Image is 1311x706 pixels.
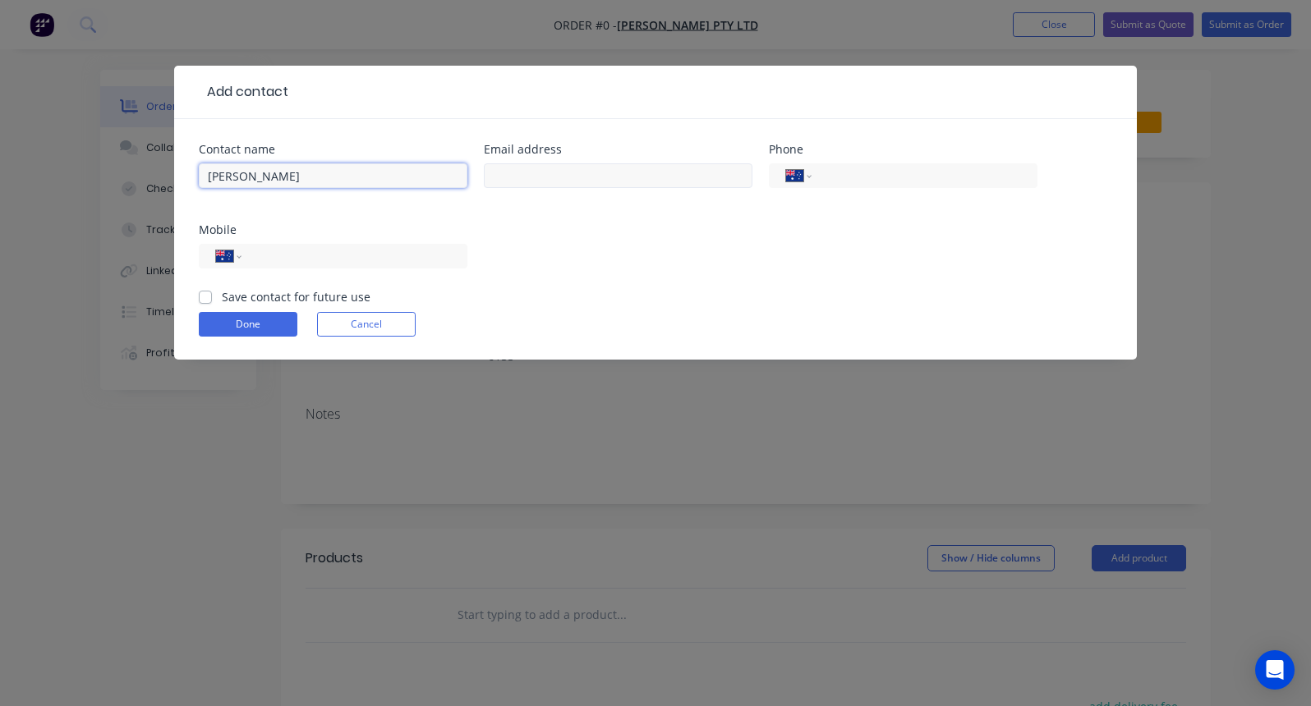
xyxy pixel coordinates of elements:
div: Mobile [199,224,467,236]
div: Add contact [199,82,288,102]
button: Done [199,312,297,337]
div: Email address [484,144,752,155]
label: Save contact for future use [222,288,370,305]
div: Phone [769,144,1037,155]
button: Cancel [317,312,416,337]
div: Contact name [199,144,467,155]
div: Open Intercom Messenger [1255,650,1295,690]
